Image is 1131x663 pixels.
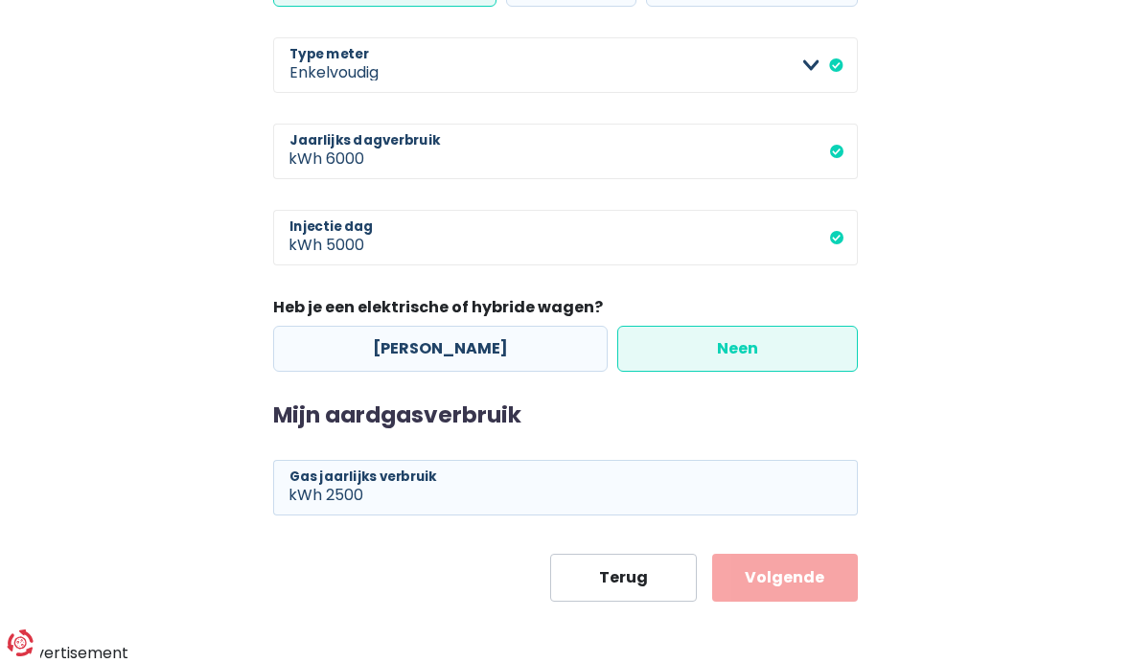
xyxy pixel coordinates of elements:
span: kWh [273,210,326,265]
button: Volgende [712,554,858,602]
label: Neen [617,326,858,372]
legend: Heb je een elektrische of hybride wagen? [273,296,858,326]
h2: Mijn aardgasverbruik [273,402,858,429]
span: kWh [273,460,326,515]
label: [PERSON_NAME] [273,326,608,372]
button: Terug [550,554,696,602]
span: kWh [273,124,326,179]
